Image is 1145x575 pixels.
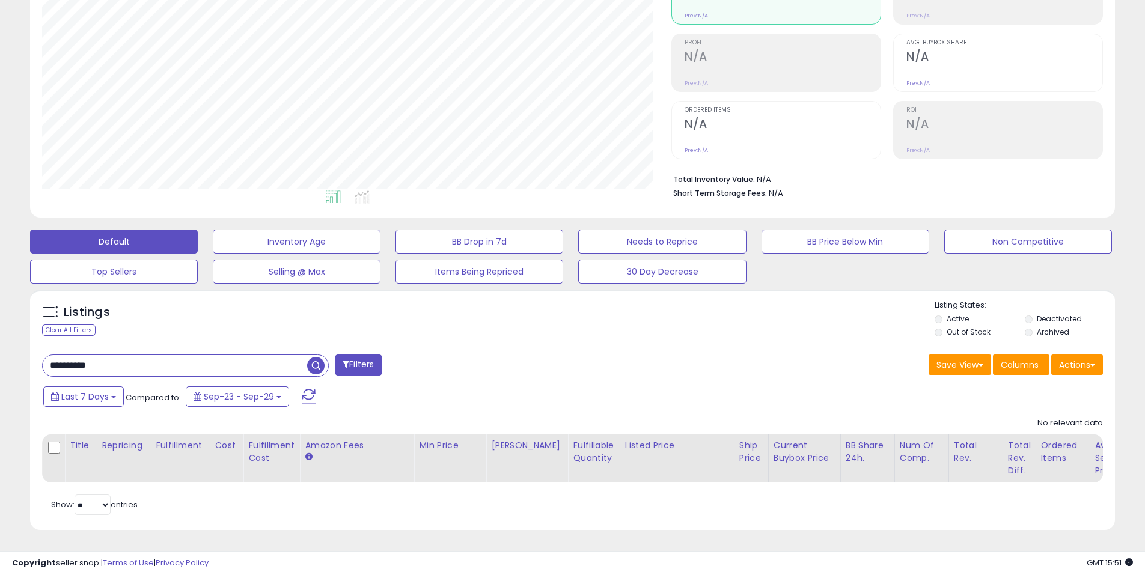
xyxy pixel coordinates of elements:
[1037,327,1069,337] label: Archived
[12,558,209,569] div: seller snap | |
[625,439,729,452] div: Listed Price
[204,391,274,403] span: Sep-23 - Sep-29
[1037,314,1082,324] label: Deactivated
[419,439,481,452] div: Min Price
[51,499,138,510] span: Show: entries
[1001,359,1039,371] span: Columns
[395,230,563,254] button: BB Drop in 7d
[906,117,1102,133] h2: N/A
[947,314,969,324] label: Active
[846,439,890,464] div: BB Share 24h.
[43,386,124,407] button: Last 7 Days
[578,230,746,254] button: Needs to Reprice
[673,171,1094,186] li: N/A
[30,230,198,254] button: Default
[64,304,110,321] h5: Listings
[906,147,930,154] small: Prev: N/A
[213,260,380,284] button: Selling @ Max
[578,260,746,284] button: 30 Day Decrease
[1051,354,1103,375] button: Actions
[900,439,944,464] div: Num of Comp.
[906,40,1102,46] span: Avg. Buybox Share
[993,354,1049,375] button: Columns
[673,174,755,184] b: Total Inventory Value:
[1087,557,1133,568] span: 2025-10-7 15:51 GMT
[70,439,91,452] div: Title
[61,391,109,403] span: Last 7 Days
[906,50,1102,66] h2: N/A
[103,557,154,568] a: Terms of Use
[769,187,783,199] span: N/A
[215,439,239,452] div: Cost
[1095,439,1139,477] div: Avg Selling Price
[685,117,881,133] h2: N/A
[42,324,96,336] div: Clear All Filters
[213,230,380,254] button: Inventory Age
[954,439,998,464] div: Total Rev.
[929,354,991,375] button: Save View
[491,439,563,452] div: [PERSON_NAME]
[944,230,1112,254] button: Non Competitive
[685,147,708,154] small: Prev: N/A
[739,439,763,464] div: Ship Price
[673,188,767,198] b: Short Term Storage Fees:
[335,354,382,376] button: Filters
[248,439,295,464] div: Fulfillment Cost
[762,230,929,254] button: BB Price Below Min
[30,260,198,284] button: Top Sellers
[395,260,563,284] button: Items Being Repriced
[774,439,835,464] div: Current Buybox Price
[935,300,1115,311] p: Listing States:
[126,392,181,403] span: Compared to:
[906,107,1102,114] span: ROI
[906,12,930,19] small: Prev: N/A
[685,107,881,114] span: Ordered Items
[305,439,409,452] div: Amazon Fees
[1008,439,1031,477] div: Total Rev. Diff.
[1041,439,1085,464] div: Ordered Items
[685,50,881,66] h2: N/A
[947,327,991,337] label: Out of Stock
[305,452,312,463] small: Amazon Fees.
[573,439,614,464] div: Fulfillable Quantity
[102,439,145,452] div: Repricing
[685,40,881,46] span: Profit
[1037,418,1103,429] div: No relevant data
[12,557,56,568] strong: Copyright
[685,79,708,87] small: Prev: N/A
[906,79,930,87] small: Prev: N/A
[685,12,708,19] small: Prev: N/A
[156,557,209,568] a: Privacy Policy
[156,439,204,452] div: Fulfillment
[186,386,289,407] button: Sep-23 - Sep-29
